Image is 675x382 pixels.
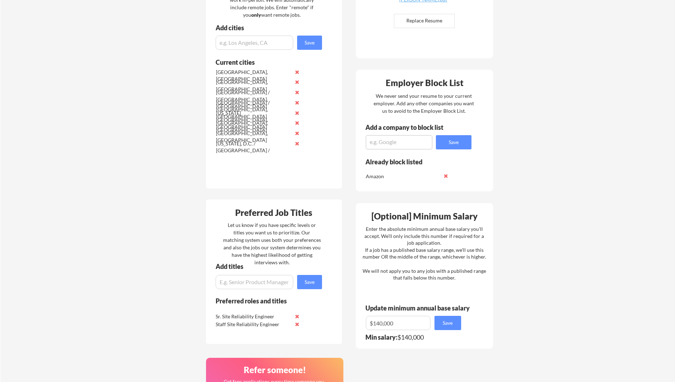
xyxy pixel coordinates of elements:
button: Save [297,275,322,289]
div: Add a company to block list [365,124,454,131]
div: [GEOGRAPHIC_DATA], [GEOGRAPHIC_DATA] [216,130,291,144]
div: [US_STATE], D.C. / [GEOGRAPHIC_DATA] / [GEOGRAPHIC_DATA] [216,140,291,161]
div: [US_STATE][GEOGRAPHIC_DATA], [GEOGRAPHIC_DATA] [216,110,291,131]
input: e.g. Los Angeles, CA [216,36,293,50]
strong: only [251,12,261,18]
div: [GEOGRAPHIC_DATA] / [GEOGRAPHIC_DATA], [GEOGRAPHIC_DATA] [216,89,291,110]
div: [GEOGRAPHIC_DATA], [GEOGRAPHIC_DATA] [216,69,291,83]
button: Save [434,316,461,330]
div: Add titles [216,263,316,270]
button: Save [297,36,322,50]
div: Current cities [216,59,314,65]
div: Employer Block List [359,79,491,87]
div: [Optional] Minimum Salary [358,212,491,221]
div: Already block listed [365,159,462,165]
div: [GEOGRAPHIC_DATA], [GEOGRAPHIC_DATA] [216,120,291,133]
div: Let us know if you have specific levels or titles you want us to prioritize. Our matching system ... [223,221,321,266]
div: Enter the absolute minimum annual base salary you'll accept. We'll only include this number if re... [363,226,486,281]
div: Staff Site Reliability Engineer [216,321,291,328]
input: E.g. Senior Product Manager [216,275,293,289]
div: [GEOGRAPHIC_DATA] / [GEOGRAPHIC_DATA], [GEOGRAPHIC_DATA] [216,99,291,120]
input: E.g. $100,000 [366,316,431,330]
strong: Min salary: [365,333,397,341]
div: We never send your resume to your current employer. Add any other companies you want us to avoid ... [373,92,475,115]
div: Preferred Job Titles [208,208,340,217]
div: Refer someone! [209,366,341,374]
div: Preferred roles and titles [216,298,312,304]
div: [GEOGRAPHIC_DATA], [GEOGRAPHIC_DATA] [216,79,291,92]
div: Add cities [216,25,324,31]
div: $140,000 [365,334,466,340]
button: Save [436,135,471,149]
div: Update minimum annual base salary [365,305,472,311]
div: Sr. Site Reliability Engineer [216,313,291,320]
div: Amazon [366,173,441,180]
